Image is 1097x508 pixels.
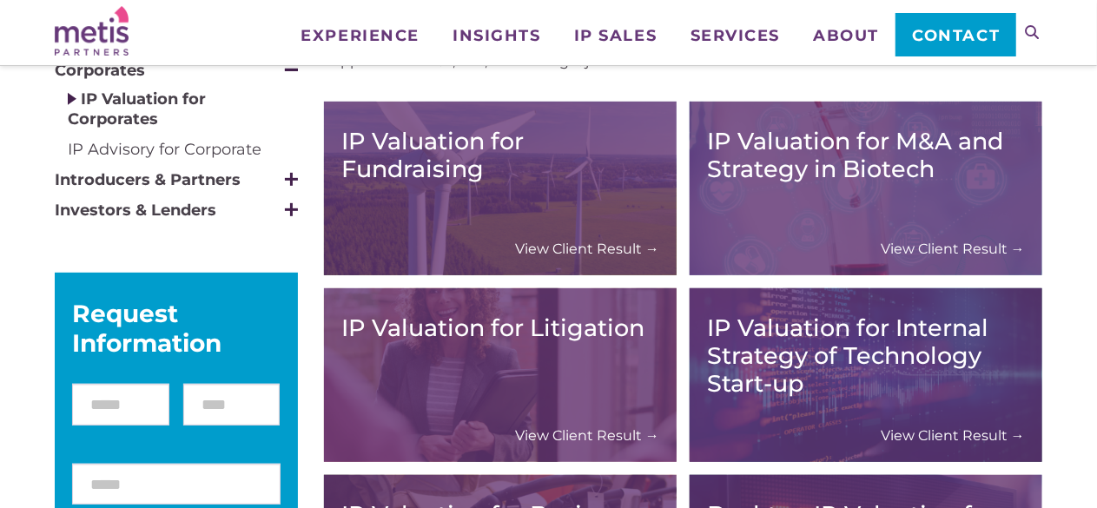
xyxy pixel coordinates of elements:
span: Insights [453,28,540,43]
a: IP Valuation for Corporates [68,89,206,129]
span: Experience [301,28,420,43]
a: View Client Result → [881,426,1025,445]
img: Metis Partners [55,6,129,56]
h3: IP Valuation for Fundraising [341,128,659,183]
span: Contact [913,28,1001,43]
div: Request Information [72,299,281,358]
h3: IP Valuation for Internal Strategy of Technology Start-up [707,314,1025,398]
span: About [814,28,880,43]
h3: IP Valuation for Litigation [341,314,659,342]
a: View Client Result → [881,240,1025,258]
a: IP Advisory for Corporate [68,140,261,159]
a: View Client Result → [515,240,659,258]
span: Introducers & Partners [55,170,241,189]
a: Contact [895,13,1016,56]
span: IP Sales [574,28,657,43]
span: Corporates [55,61,145,80]
span: Services [691,28,780,43]
span: Investors & Lenders [55,201,216,220]
h3: IP Valuation for M&A and Strategy in Biotech [707,128,1025,183]
a: View Client Result → [515,426,659,445]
